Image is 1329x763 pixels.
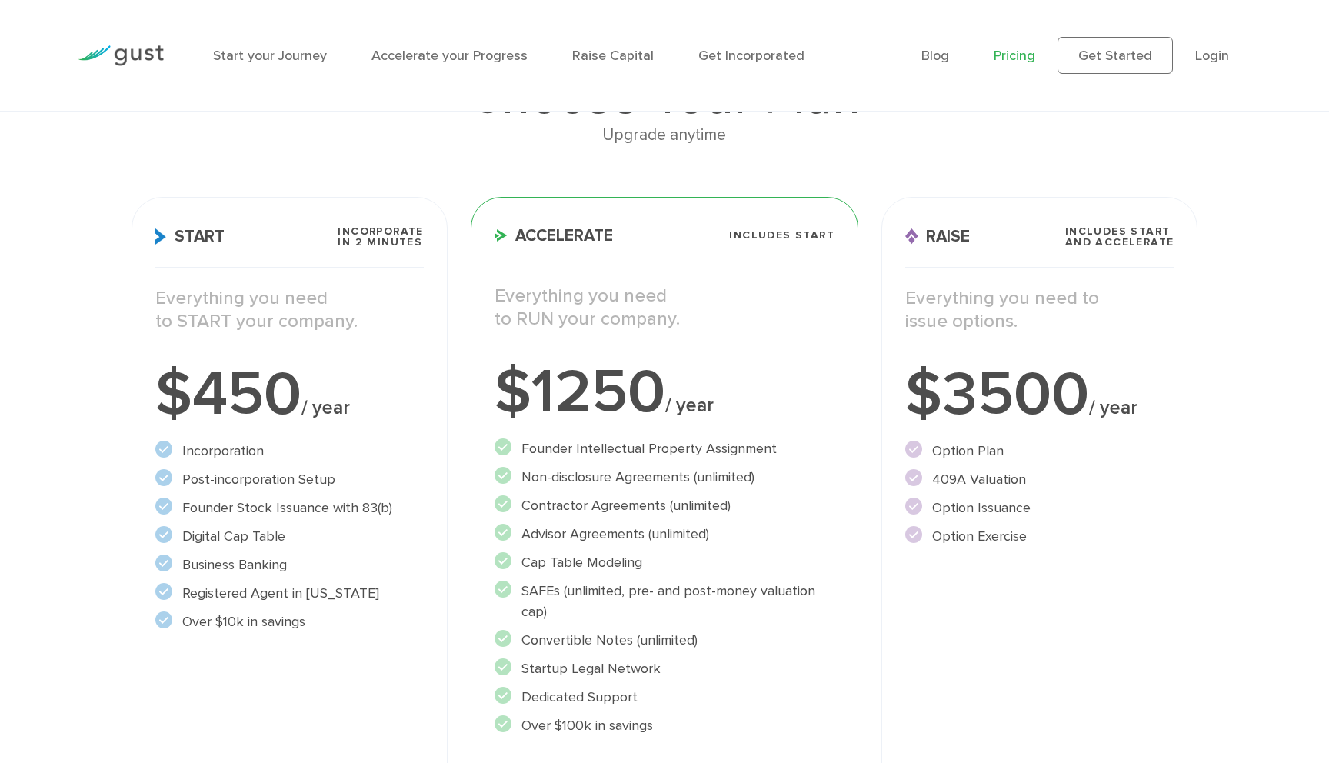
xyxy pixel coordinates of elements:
[495,229,508,242] img: Accelerate Icon
[155,441,424,461] li: Incorporation
[1089,396,1137,419] span: / year
[905,287,1174,333] p: Everything you need to issue options.
[905,441,1174,461] li: Option Plan
[495,228,613,244] span: Accelerate
[665,394,714,417] span: / year
[155,555,424,575] li: Business Banking
[338,226,423,248] span: Incorporate in 2 Minutes
[905,526,1174,547] li: Option Exercise
[905,469,1174,490] li: 409A Valuation
[572,48,654,64] a: Raise Capital
[495,658,834,679] li: Startup Legal Network
[1058,37,1173,74] a: Get Started
[994,48,1035,64] a: Pricing
[132,122,1198,148] div: Upgrade anytime
[132,73,1198,122] h1: Choose Your Plan
[301,396,350,419] span: / year
[155,287,424,333] p: Everything you need to START your company.
[155,611,424,632] li: Over $10k in savings
[905,364,1174,425] div: $3500
[495,285,834,331] p: Everything you need to RUN your company.
[78,45,164,66] img: Gust Logo
[155,228,167,245] img: Start Icon X2
[155,228,225,245] span: Start
[905,228,918,245] img: Raise Icon
[495,581,834,622] li: SAFEs (unlimited, pre- and post-money valuation cap)
[729,230,834,241] span: Includes START
[495,524,834,545] li: Advisor Agreements (unlimited)
[905,498,1174,518] li: Option Issuance
[495,687,834,708] li: Dedicated Support
[213,48,327,64] a: Start your Journey
[155,364,424,425] div: $450
[495,467,834,488] li: Non-disclosure Agreements (unlimited)
[495,438,834,459] li: Founder Intellectual Property Assignment
[495,630,834,651] li: Convertible Notes (unlimited)
[921,48,949,64] a: Blog
[1065,226,1174,248] span: Includes START and ACCELERATE
[495,552,834,573] li: Cap Table Modeling
[1195,48,1229,64] a: Login
[155,498,424,518] li: Founder Stock Issuance with 83(b)
[495,715,834,736] li: Over $100k in savings
[155,526,424,547] li: Digital Cap Table
[905,228,970,245] span: Raise
[371,48,528,64] a: Accelerate your Progress
[495,495,834,516] li: Contractor Agreements (unlimited)
[698,48,804,64] a: Get Incorporated
[155,469,424,490] li: Post-incorporation Setup
[155,583,424,604] li: Registered Agent in [US_STATE]
[495,362,834,423] div: $1250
